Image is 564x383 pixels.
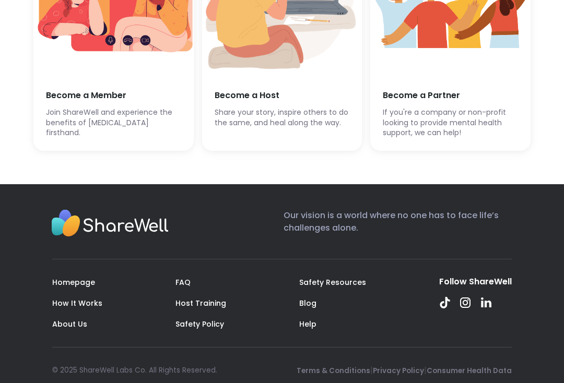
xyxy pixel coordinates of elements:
a: Consumer Health Data [427,366,512,376]
img: Sharewell [51,209,169,240]
a: Safety Resources [299,277,366,288]
p: Our vision is a world where no one has to face life’s challenges alone. [284,209,512,242]
div: Follow ShareWell [439,276,512,288]
a: Terms & Conditions [297,366,370,376]
div: © 2025 ShareWell Labs Co. All Rights Reserved. [52,365,217,376]
a: Homepage [52,277,95,288]
a: Host Training [175,298,226,308]
span: Become a Member [46,90,181,101]
span: Become a Host [215,90,350,101]
a: Safety Policy [175,319,224,329]
span: | [424,364,427,376]
a: Privacy Policy [373,366,424,376]
a: Help [299,319,316,329]
span: Join ShareWell and experience the benefits of [MEDICAL_DATA] firsthand. [46,107,181,138]
a: How It Works [52,298,102,308]
a: FAQ [175,277,191,288]
span: If you're a company or non-profit looking to provide mental health support, we can help! [383,107,518,138]
span: Share your story, inspire others to do the same, and heal along the way. [215,107,350,128]
a: Blog [299,298,316,308]
span: Become a Partner [383,90,518,101]
a: About Us [52,319,87,329]
span: | [370,364,373,376]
